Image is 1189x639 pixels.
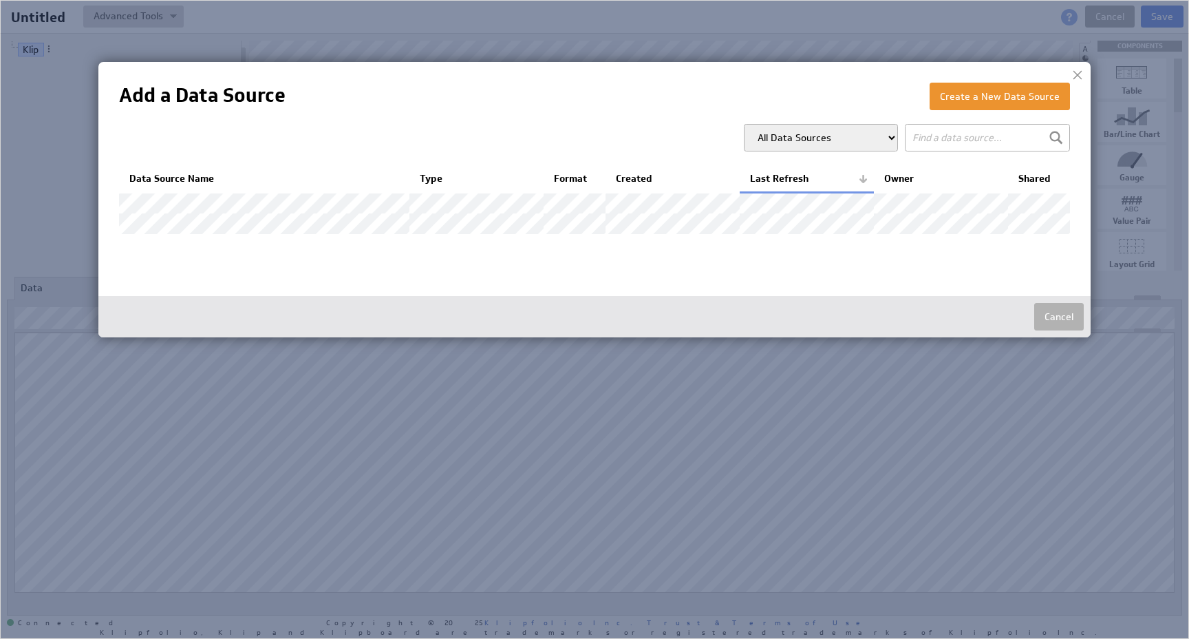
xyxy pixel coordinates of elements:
input: Find a data source... [905,124,1070,151]
h1: Add a Data Source [119,83,286,108]
button: Cancel [1034,303,1084,331]
th: Created [606,165,740,193]
th: Format [544,165,606,193]
th: Last Refresh [740,165,874,193]
th: Type [409,165,544,193]
th: Shared [1008,165,1070,193]
th: Owner [874,165,1008,193]
button: Create a New Data Source [930,83,1070,110]
th: Data Source Name [119,165,409,193]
